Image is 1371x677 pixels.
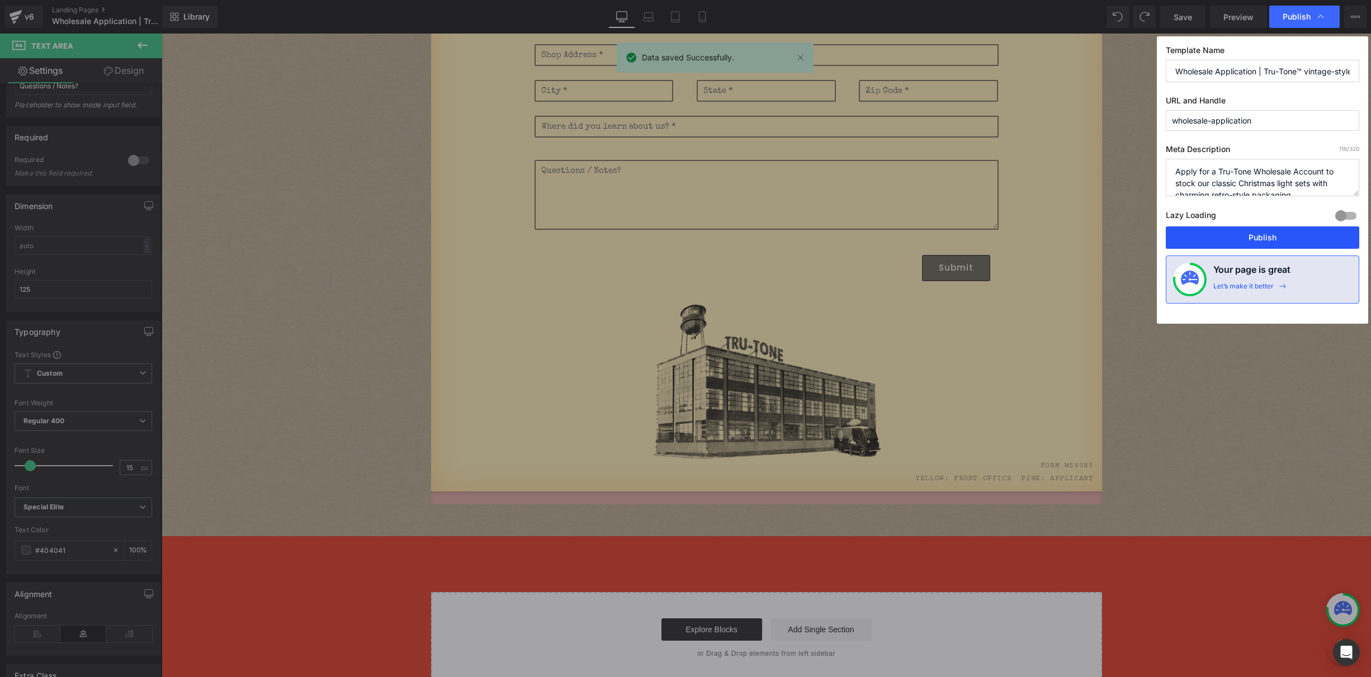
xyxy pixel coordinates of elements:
button: Publish [1166,226,1359,249]
label: Template Name [1166,45,1359,60]
img: Tru-Tone Christmas Lights factory [490,270,720,426]
div: Let’s make it better [1213,282,1274,296]
button: Submit [760,221,829,248]
div: Open Intercom Messenger [1333,639,1360,666]
img: onboarding-status.svg [1181,271,1199,288]
span: . [278,459,280,470]
input: Where did you learn about us? * [373,82,837,104]
input: Shop Address * [373,11,837,32]
span: 118 [1339,145,1347,152]
textarea: Apply for a Tru-Tone Wholesale Account to stock our classic Christmas light sets with charming re... [1166,159,1359,196]
div: Chat widget toggle [1165,599,1197,631]
p: FORM WS4085 [278,426,932,439]
span: /320 [1339,145,1359,152]
input: City * [373,46,512,68]
p: or Drag & Drop elements from left sidebar [287,616,923,624]
label: Lazy Loading [1166,208,1216,226]
input: State * [535,46,674,68]
input: Zip Code * [697,46,836,68]
label: Meta Description [1166,144,1359,159]
label: URL and Handle [1166,96,1359,110]
span: Publish [1283,12,1311,22]
h4: Your page is great [1213,263,1290,282]
a: Add Single Section [609,585,710,607]
img: Chat Button [1165,599,1197,631]
p: YELLOW: FRONT OFFICE PINK: APPLICANT [278,439,932,452]
a: Explore Blocks [500,585,601,607]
